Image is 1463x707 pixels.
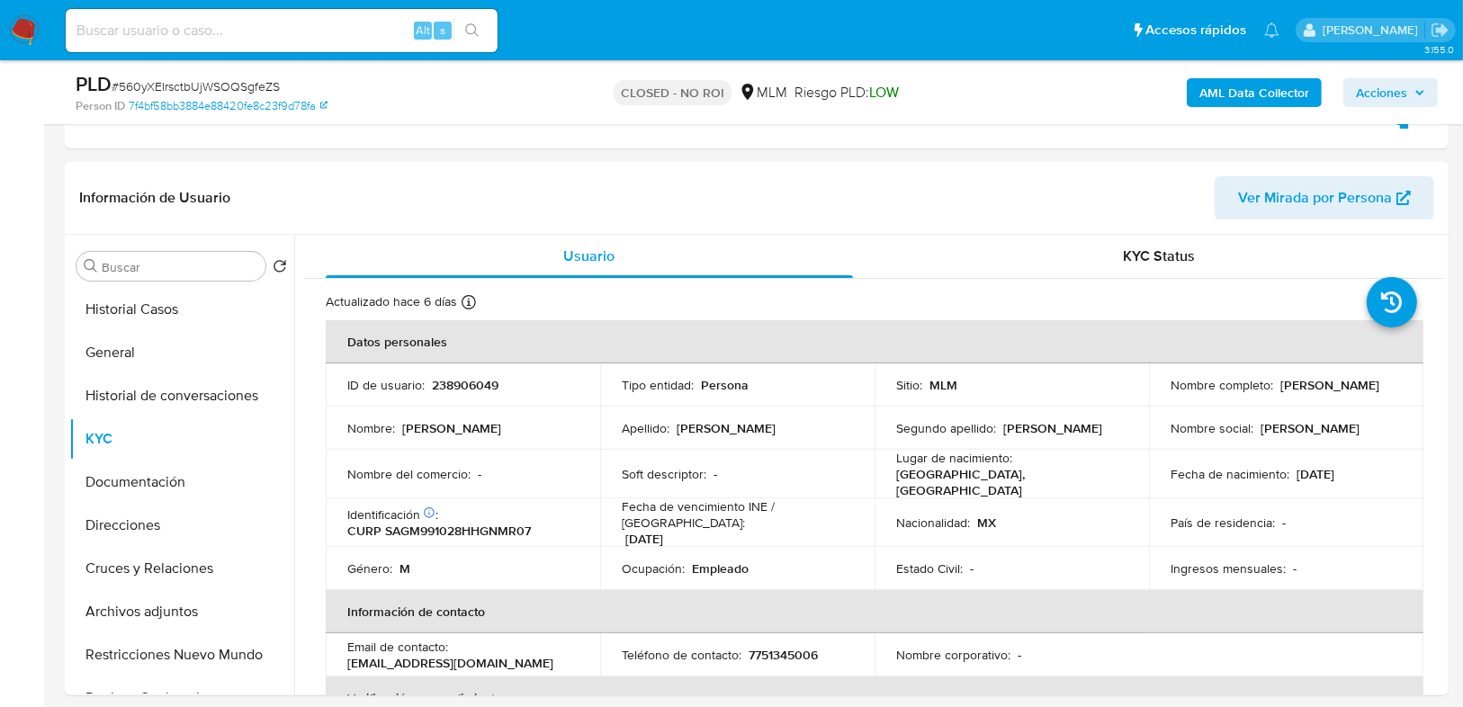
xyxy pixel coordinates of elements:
[869,82,899,103] span: LOW
[1264,22,1279,38] a: Notificaciones
[478,466,481,482] p: -
[402,420,501,436] p: [PERSON_NAME]
[69,504,294,547] button: Direcciones
[1323,22,1424,39] p: erika.juarez@mercadolibre.com.mx
[714,466,717,482] p: -
[1215,176,1434,219] button: Ver Mirada por Persona
[563,246,615,266] span: Usuario
[326,293,457,310] p: Actualizado hace 6 días
[326,320,1423,363] th: Datos personales
[1261,420,1360,436] p: [PERSON_NAME]
[1199,78,1309,107] b: AML Data Collector
[1238,176,1392,219] span: Ver Mirada por Persona
[1282,515,1286,531] p: -
[416,22,430,39] span: Alt
[453,18,490,43] button: search-icon
[614,80,731,105] p: CLOSED - NO ROI
[69,547,294,590] button: Cruces y Relaciones
[896,560,963,577] p: Estado Civil :
[1431,21,1450,40] a: Salir
[69,633,294,676] button: Restricciones Nuevo Mundo
[1171,560,1286,577] p: Ingresos mensuales :
[347,639,448,655] p: Email de contacto :
[69,590,294,633] button: Archivos adjuntos
[84,259,98,273] button: Buscar
[896,466,1120,498] p: [GEOGRAPHIC_DATA], [GEOGRAPHIC_DATA]
[1171,515,1275,531] p: País de residencia :
[896,647,1010,663] p: Nombre corporativo :
[1145,21,1246,40] span: Accesos rápidos
[896,420,996,436] p: Segundo apellido :
[1424,42,1454,57] span: 3.155.0
[129,98,328,114] a: 7f4bf58bb3884e88420fe8c23f9d78fa
[440,22,445,39] span: s
[69,417,294,461] button: KYC
[69,374,294,417] button: Historial de conversaciones
[102,259,258,275] input: Buscar
[677,420,776,436] p: [PERSON_NAME]
[977,515,996,531] p: MX
[794,83,899,103] span: Riesgo PLD:
[701,377,749,393] p: Persona
[692,560,749,577] p: Empleado
[622,498,853,531] p: Fecha de vencimiento INE / [GEOGRAPHIC_DATA] :
[76,98,125,114] b: Person ID
[929,377,957,393] p: MLM
[622,560,685,577] p: Ocupación :
[399,560,410,577] p: M
[69,331,294,374] button: General
[896,515,970,531] p: Nacionalidad :
[1171,377,1273,393] p: Nombre completo :
[1297,466,1334,482] p: [DATE]
[347,523,531,539] p: CURP SAGM991028HHGNMR07
[347,420,395,436] p: Nombre :
[1343,78,1438,107] button: Acciones
[347,506,438,523] p: Identificación :
[622,420,669,436] p: Apellido :
[273,259,287,279] button: Volver al orden por defecto
[69,461,294,504] button: Documentación
[1356,78,1407,107] span: Acciones
[112,77,280,95] span: # 560yXEIrsctbUjWSOQSgfeZS
[1187,78,1322,107] button: AML Data Collector
[1171,420,1253,436] p: Nombre social :
[622,647,741,663] p: Teléfono de contacto :
[432,377,498,393] p: 238906049
[1293,560,1297,577] p: -
[622,377,694,393] p: Tipo entidad :
[69,288,294,331] button: Historial Casos
[76,69,112,98] b: PLD
[622,466,706,482] p: Soft descriptor :
[79,189,230,207] h1: Información de Usuario
[66,19,498,42] input: Buscar usuario o caso...
[347,377,425,393] p: ID de usuario :
[1018,647,1021,663] p: -
[1003,420,1102,436] p: [PERSON_NAME]
[970,560,974,577] p: -
[1280,377,1379,393] p: [PERSON_NAME]
[739,83,787,103] div: MLM
[347,655,553,671] p: [EMAIL_ADDRESS][DOMAIN_NAME]
[896,377,922,393] p: Sitio :
[347,466,471,482] p: Nombre del comercio :
[749,647,818,663] p: 7751345006
[347,560,392,577] p: Género :
[896,450,1012,466] p: Lugar de nacimiento :
[625,531,663,547] p: [DATE]
[326,590,1423,633] th: Información de contacto
[1171,466,1289,482] p: Fecha de nacimiento :
[1123,246,1195,266] span: KYC Status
